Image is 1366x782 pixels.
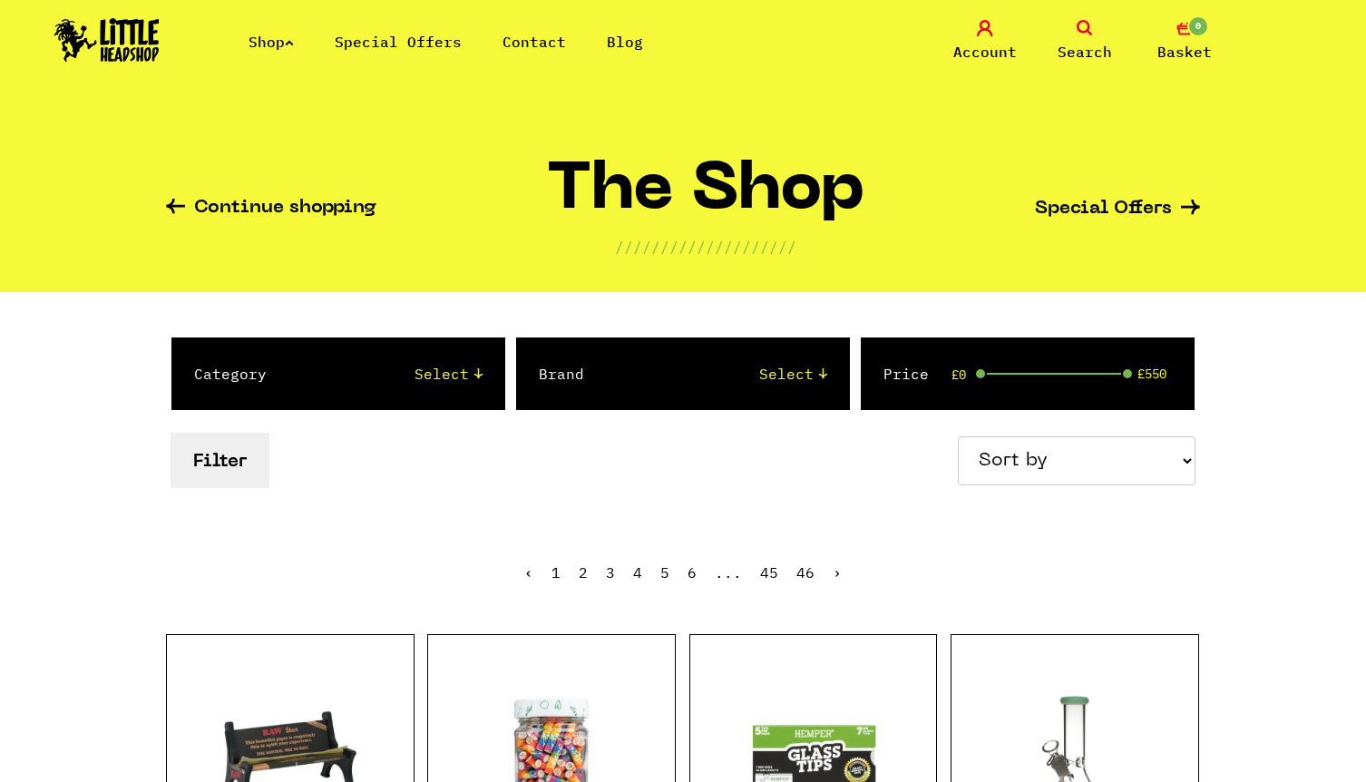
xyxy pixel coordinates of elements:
span: ... [715,563,742,582]
a: 6 [688,563,697,582]
p: //////////////////// [615,236,796,258]
button: Filter [171,433,269,488]
a: Continue shopping [166,199,376,220]
a: Blog [607,33,643,51]
a: 0 Basket [1139,20,1230,63]
a: Special Offers [335,33,462,51]
span: Search [1058,41,1112,63]
a: Special Offers [1035,200,1200,219]
label: Category [194,363,267,385]
a: 5 [660,563,669,582]
li: « Previous [524,565,533,580]
span: Account [953,41,1017,63]
h1: The Shop [547,161,865,236]
a: Next » [833,563,842,582]
a: 2 [579,563,588,582]
a: 3 [606,563,615,582]
span: £550 [1137,367,1166,381]
a: Contact [502,33,566,51]
a: 45 [760,563,778,582]
img: Little Head Shop Logo [54,18,160,62]
label: Brand [539,363,584,385]
a: Search [1039,20,1130,63]
span: 0 [1187,15,1209,37]
a: Shop [249,33,294,51]
span: £0 [951,367,966,382]
span: 1 [551,563,561,582]
span: Basket [1157,41,1212,63]
a: 46 [796,563,815,582]
span: ‹ [524,563,533,582]
label: Price [883,363,929,385]
a: 4 [633,563,642,582]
